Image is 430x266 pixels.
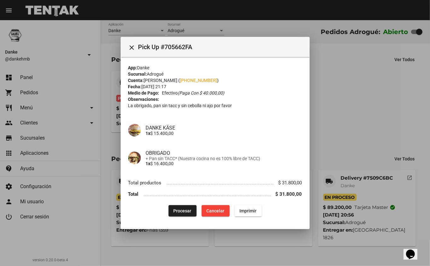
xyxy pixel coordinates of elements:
b: 1x [146,131,151,136]
button: Cancelar [202,205,230,217]
span: Imprimir [240,208,257,213]
img: 2b596d90-570e-4ac5-a3d8-dee56aff8087.png [128,124,141,136]
p: $ 15.400,00 [146,131,302,136]
div: Adrogué [128,71,302,77]
h4: DANKE KÄSE [146,125,302,131]
strong: Medio de Pago: [128,90,159,96]
strong: Cuenta: [128,78,144,83]
div: Danke [128,65,302,71]
p: La obrigado, pan sin tacc y sin cebolla ni ajo por favor [128,102,302,109]
strong: App: [128,65,137,70]
strong: Fecha: [128,84,142,89]
p: $ 16.400,00 [146,161,302,166]
button: Procesar [169,205,197,217]
iframe: chat widget [404,241,424,260]
i: (Paga con $ 40.000,00) [178,90,224,95]
button: Imprimir [235,205,262,217]
div: [DATE] 21:17 [128,84,302,90]
b: 1x [146,161,151,166]
span: + Pan sin TACC* (Nuestra cocina no es 100% libre de TACC) [146,156,302,161]
a: [PHONE_NUMBER] [180,78,217,83]
div: [PERSON_NAME] ( ) [128,77,302,84]
button: Cerrar [126,41,138,53]
li: Total productos $ 31.800,00 [128,177,302,188]
mat-icon: Cerrar [128,44,136,51]
img: 8cbb25fc-9da9-49be-b43f-6597d24bf9c4.png [128,152,141,164]
span: Pick Up #705662FA [138,42,305,52]
strong: Sucursal: [128,72,147,77]
strong: Observaciones: [128,97,159,102]
span: Cancelar [207,208,225,213]
span: Efectivo [162,90,224,96]
h4: OBRIGADO [146,150,302,156]
span: Procesar [174,208,192,213]
li: Total $ 31.800,00 [128,188,302,200]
